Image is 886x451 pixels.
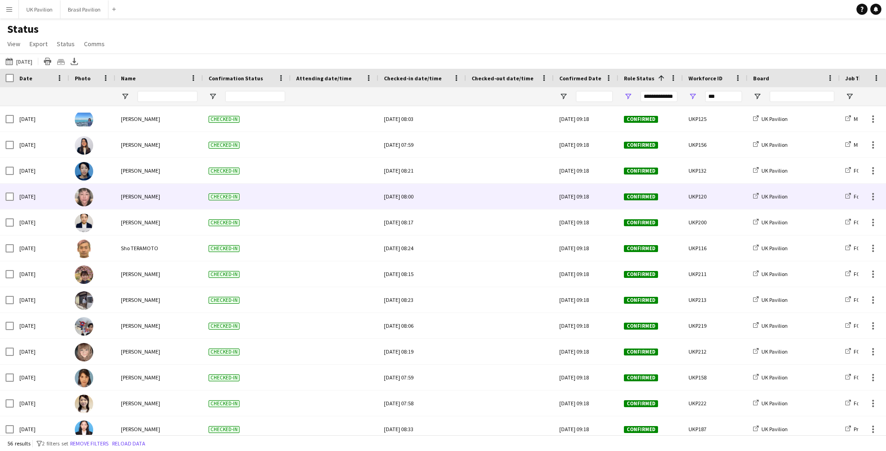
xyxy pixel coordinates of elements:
span: Checked-in [209,116,239,123]
span: [PERSON_NAME] [121,193,160,200]
span: UK Pavilion [761,245,788,252]
span: Checked-in [209,323,239,330]
span: Workforce ID [688,75,723,82]
span: Confirmed [624,400,658,407]
div: [DATE] 09:18 [554,132,618,157]
span: UK Pavilion [761,322,788,329]
span: Confirmed [624,271,658,278]
span: UK Pavilion [761,296,788,303]
span: Confirmed Date [559,75,601,82]
a: UK Pavilion [753,426,788,433]
span: Confirmed [624,349,658,355]
input: Confirmation Status Filter Input [225,91,285,102]
div: [DATE] 07:58 [384,391,461,416]
div: [DATE] 08:19 [384,339,461,364]
div: UKP200 [683,210,748,235]
a: UK Pavilion [753,193,788,200]
img: Machiko TAKAOKA [75,188,93,206]
span: Checked-in [209,297,239,304]
button: UK Pavilion [19,0,60,18]
span: [PERSON_NAME] [121,219,160,226]
img: Haruka OKi [75,421,93,439]
a: UK Pavilion [753,167,788,174]
span: Checked-in [209,142,239,149]
a: UK Pavilion [753,219,788,226]
div: [DATE] 09:18 [554,184,618,209]
button: Reload data [110,439,147,449]
div: [DATE] 09:18 [554,365,618,390]
a: UK Pavilion [753,141,788,148]
button: [DATE] [4,56,34,67]
span: UK Pavilion [761,219,788,226]
span: [PERSON_NAME] [121,322,160,329]
div: [DATE] [14,416,69,442]
div: [DATE] [14,287,69,313]
span: UK Pavilion [761,348,788,355]
span: Confirmed [624,323,658,330]
span: Checked-in [209,349,239,355]
img: Nanako MUKAI [75,162,93,180]
button: Remove filters [68,439,110,449]
div: [DATE] 08:17 [384,210,461,235]
span: Confirmed [624,116,658,123]
div: [DATE] [14,106,69,132]
button: Open Filter Menu [624,92,632,101]
span: Date [19,75,32,82]
img: Ayako Tsuda [75,291,93,310]
div: [DATE] 09:18 [554,210,618,235]
a: UK Pavilion [753,296,788,303]
div: UKP222 [683,391,748,416]
div: [DATE] [14,158,69,183]
div: [DATE] [14,235,69,261]
div: UKP156 [683,132,748,157]
div: UKP211 [683,261,748,287]
span: Confirmed [624,245,658,252]
img: Mami Iwata [75,343,93,361]
div: [DATE] 09:18 [554,235,618,261]
div: UKP132 [683,158,748,183]
div: [DATE] 08:33 [384,416,461,442]
span: Job Title [845,75,869,82]
img: Daiki Ohta [75,317,93,336]
a: UK Pavilion [753,245,788,252]
span: UK Pavilion [761,271,788,277]
div: [DATE] 07:59 [384,132,461,157]
span: Confirmation Status [209,75,263,82]
span: [PERSON_NAME] [121,348,160,355]
div: [DATE] 09:18 [554,261,618,287]
div: UKP219 [683,313,748,338]
span: Checked-in [209,400,239,407]
span: UK Pavilion [761,167,788,174]
span: 2 filters set [42,440,68,447]
app-action-btn: Crew files as ZIP [55,56,66,67]
span: [PERSON_NAME] [121,141,160,148]
div: [DATE] 08:00 [384,184,461,209]
img: Miki IKEDA [75,110,93,129]
a: UK Pavilion [753,348,788,355]
span: UK Pavilion [761,426,788,433]
div: [DATE] [14,339,69,364]
a: UK Pavilion [753,271,788,277]
span: Role Status [624,75,654,82]
span: Confirmed [624,374,658,381]
div: [DATE] 09:18 [554,106,618,132]
div: [DATE] [14,313,69,338]
span: UK Pavilion [761,115,788,122]
span: UK Pavilion [761,400,788,407]
div: [DATE] 08:21 [384,158,461,183]
div: [DATE] 09:18 [554,339,618,364]
div: [DATE] [14,184,69,209]
span: Status [57,40,75,48]
div: [DATE] 09:18 [554,158,618,183]
img: Sho TERAMOTO [75,240,93,258]
span: Attending date/time [296,75,352,82]
div: UKP187 [683,416,748,442]
div: [DATE] 08:03 [384,106,461,132]
button: Open Filter Menu [688,92,697,101]
span: [PERSON_NAME] [121,115,160,122]
div: UKP125 [683,106,748,132]
img: Kuniko Maeda [75,395,93,413]
a: View [4,38,24,50]
div: UKP212 [683,339,748,364]
span: View [7,40,20,48]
